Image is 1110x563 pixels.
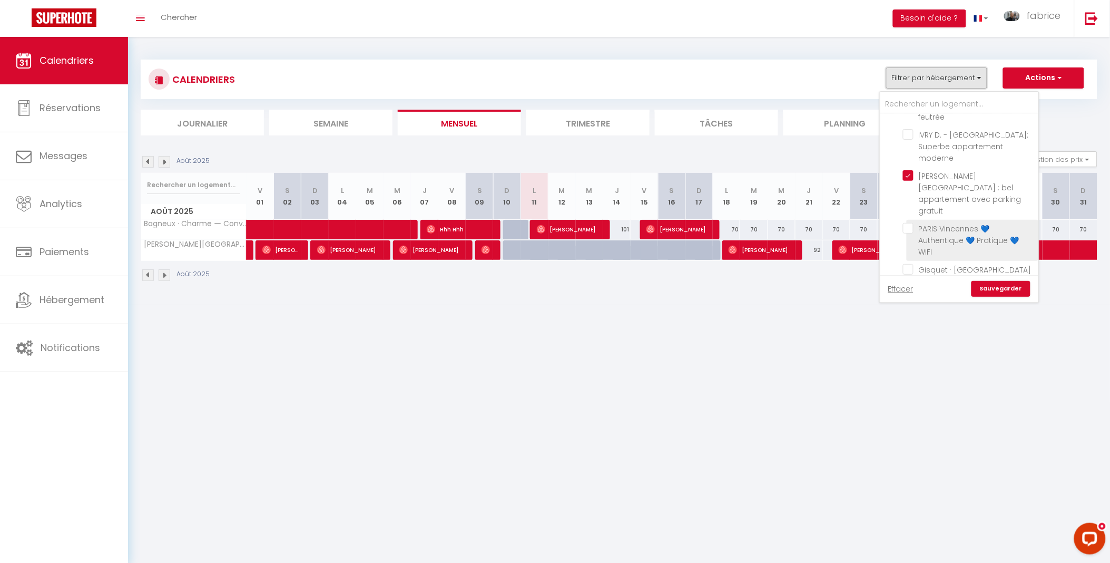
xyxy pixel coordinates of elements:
[768,173,795,220] th: 20
[394,186,400,196] abbr: M
[176,269,210,279] p: Août 2025
[384,173,411,220] th: 06
[274,173,301,220] th: 02
[143,240,248,248] span: [PERSON_NAME][GEOGRAPHIC_DATA] : bel appartement avec parking gratuit
[823,220,850,239] div: 70
[40,197,82,210] span: Analytics
[725,186,728,196] abbr: L
[795,220,823,239] div: 70
[1043,220,1070,239] div: 70
[40,293,104,306] span: Hébergement
[1070,220,1097,239] div: 70
[258,186,262,196] abbr: V
[586,186,593,196] abbr: M
[576,173,603,220] th: 13
[740,220,768,239] div: 70
[247,173,274,220] th: 01
[141,110,264,135] li: Journalier
[367,186,373,196] abbr: M
[685,173,713,220] th: 17
[1081,186,1086,196] abbr: D
[262,240,299,260] span: [PERSON_NAME]
[482,240,490,260] span: [PERSON_NAME]
[834,186,839,196] abbr: V
[655,110,778,135] li: Tâches
[603,220,631,239] div: 101
[559,186,565,196] abbr: M
[713,173,740,220] th: 18
[1066,519,1110,563] iframe: LiveChat chat widget
[603,173,631,220] th: 14
[477,186,482,196] abbr: S
[143,220,248,228] span: Bagneux · Charme ー Convivialité ー Douceur
[399,240,463,260] span: [PERSON_NAME]
[807,186,811,196] abbr: J
[41,341,100,354] span: Notifications
[40,149,87,162] span: Messages
[850,173,878,220] th: 23
[521,173,548,220] th: 11
[893,9,966,27] button: Besoin d'aide ?
[317,240,381,260] span: [PERSON_NAME]
[850,220,878,239] div: 70
[879,91,1039,303] div: Filtrer par hébergement
[888,283,913,295] a: Effacer
[493,173,520,220] th: 10
[631,173,658,220] th: 15
[147,176,240,195] input: Rechercher un logement...
[1003,67,1084,89] button: Actions
[658,173,685,220] th: 16
[642,186,647,196] abbr: V
[450,186,455,196] abbr: V
[795,173,823,220] th: 21
[548,173,576,220] th: 12
[768,220,795,239] div: 70
[880,95,1038,114] input: Rechercher un logement...
[779,186,785,196] abbr: M
[398,110,521,135] li: Mensuel
[795,240,823,260] div: 92
[886,67,987,89] button: Filtrer par hébergement
[861,186,866,196] abbr: S
[823,173,850,220] th: 22
[878,220,905,239] div: 70
[533,186,536,196] abbr: L
[40,245,89,258] span: Paiements
[427,219,490,239] span: Hhh Hhh
[141,204,246,219] span: Août 2025
[919,171,1021,216] span: [PERSON_NAME][GEOGRAPHIC_DATA] : bel appartement avec parking gratuit
[170,67,235,91] h3: CALENDRIERS
[537,219,601,239] span: [PERSON_NAME]
[1054,186,1058,196] abbr: S
[423,186,427,196] abbr: J
[751,186,758,196] abbr: M
[505,186,510,196] abbr: D
[341,186,344,196] abbr: L
[670,186,674,196] abbr: S
[1019,151,1097,167] button: Gestion des prix
[466,173,493,220] th: 09
[971,281,1030,297] a: Sauvegarder
[919,224,1019,257] span: PARIS Vincennes 💙 Authentique 💙 Pratique 💙 WIFI
[1027,9,1061,22] span: fabrice
[40,54,94,67] span: Calendriers
[696,186,702,196] abbr: D
[646,219,710,239] span: [PERSON_NAME]
[1085,12,1098,25] img: logout
[729,240,792,260] span: [PERSON_NAME]
[329,173,356,220] th: 04
[919,130,1029,163] span: IVRY D. - [GEOGRAPHIC_DATA]: Superbe appartement moderne
[615,186,619,196] abbr: J
[1070,173,1097,220] th: 31
[438,173,466,220] th: 08
[740,173,768,220] th: 19
[356,173,384,220] th: 05
[312,186,318,196] abbr: D
[269,110,392,135] li: Semaine
[783,110,907,135] li: Planning
[161,12,197,23] span: Chercher
[713,220,740,239] div: 70
[1004,11,1020,22] img: ...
